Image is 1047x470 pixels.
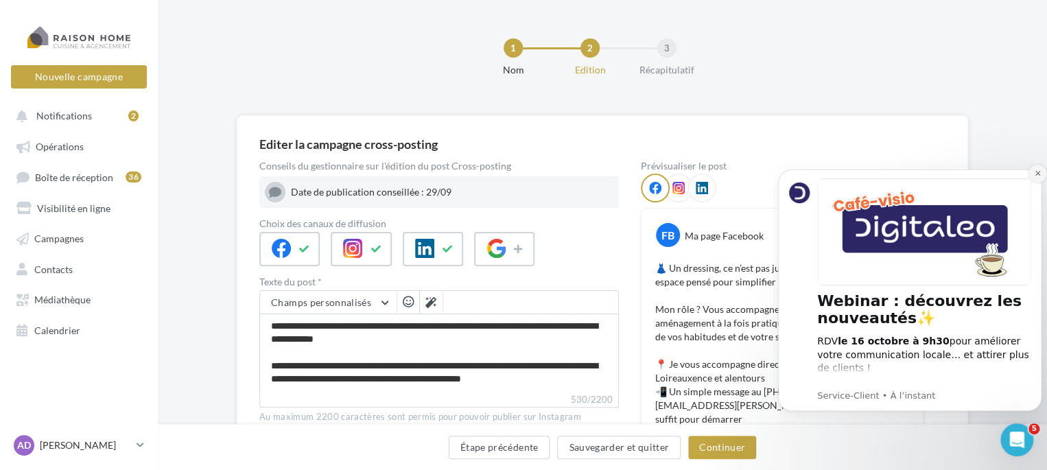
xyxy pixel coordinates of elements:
a: AD [PERSON_NAME] [11,432,147,458]
span: Médiathèque [34,294,91,305]
span: Visibilité en ligne [37,202,110,213]
span: 5 [1028,423,1039,434]
div: Editer la campagne cross-posting [259,138,438,150]
iframe: Intercom notifications message [773,152,1047,463]
button: Continuer [688,436,756,459]
button: Nouvelle campagne [11,65,147,89]
span: Opérations [36,141,84,152]
span: Champs personnalisés [271,296,371,308]
a: Contacts [8,256,150,281]
div: 2 [128,110,139,121]
div: Au maximum 2200 caractères sont permis pour pouvoir publier sur Instagram [259,411,619,423]
p: [PERSON_NAME] [40,438,131,452]
div: Conseils du gestionnaire sur l'édition du post Cross-posting [259,161,619,171]
button: Sauvegarder et quitter [557,436,681,459]
span: Campagnes [34,233,84,244]
div: 2 [580,38,600,58]
div: Prévisualiser le post [641,161,924,171]
div: Edition [546,63,634,77]
iframe: Intercom live chat [1000,423,1033,456]
label: Choix des canaux de diffusion [259,219,619,228]
button: Étape précédente [449,436,550,459]
a: Boîte de réception36 [8,164,150,189]
div: 1 [504,38,523,58]
span: AD [17,438,31,452]
div: Date de publication conseillée : 29/09 [291,185,613,199]
div: Ma page Facebook [685,229,764,243]
a: Visibilité en ligne [8,195,150,220]
span: Calendrier [34,324,80,336]
button: Champs personnalisés [260,291,397,314]
span: Notifications [36,110,92,121]
label: 530/2200 [259,392,619,408]
div: FB [656,223,680,247]
p: 👗 Un dressing, ce n’est pas juste du rangement… c’est un espace pensé pour simplifier la vie au q... [655,261,909,467]
span: Contacts [34,263,73,274]
a: Campagnes [8,225,150,250]
div: Nom [469,63,557,77]
span: Boîte de réception [35,171,113,183]
div: Récapitulatif [623,63,711,77]
label: Texte du post * [259,277,619,287]
a: Opérations [8,133,150,158]
a: Médiathèque [8,286,150,311]
div: 36 [126,172,141,183]
button: Notifications 2 [8,103,144,128]
a: Calendrier [8,317,150,342]
div: 3 [657,38,677,58]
